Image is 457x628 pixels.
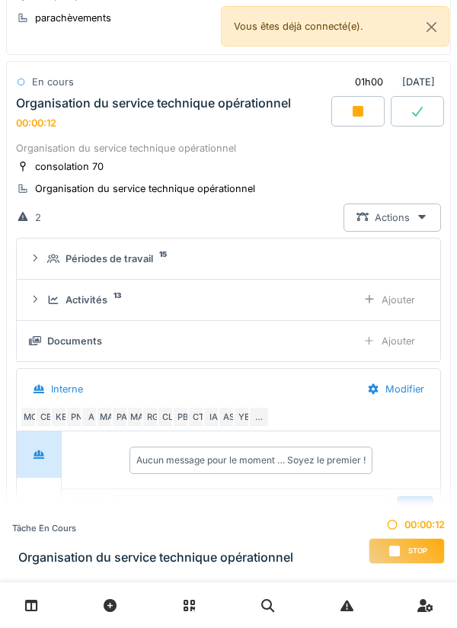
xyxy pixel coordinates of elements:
[16,96,291,111] div: Organisation du service technique opérationnel
[218,406,239,428] div: AS
[350,327,428,355] div: Ajouter
[20,406,41,428] div: MC
[408,546,427,556] span: Stop
[18,550,293,565] h3: Organisation du service technique opérationnel
[354,375,437,403] div: Modifier
[16,141,441,155] div: Organisation du service technique opérationnel
[350,286,428,314] div: Ajouter
[12,522,293,535] div: Tâche en cours
[66,252,153,266] div: Périodes de travail
[51,382,83,396] div: Interne
[136,453,366,467] div: Aucun message pour le moment … Soyez le premier !
[35,11,111,25] div: parachèvements
[157,406,178,428] div: CL
[16,117,56,129] div: 00:00:12
[35,181,255,196] div: Organisation du service technique opérationnel
[81,406,102,428] div: A
[355,75,383,89] div: 01h00
[111,406,133,428] div: PA
[50,406,72,428] div: KE
[233,406,254,428] div: YE
[342,68,441,96] div: [DATE]
[172,406,193,428] div: PB
[35,406,56,428] div: CB
[66,293,107,307] div: Activités
[142,406,163,428] div: RG
[203,406,224,428] div: IA
[35,210,41,225] div: 2
[96,406,117,428] div: MA
[23,286,434,314] summary: Activités13Ajouter
[23,327,434,355] summary: DocumentsAjouter
[187,406,209,428] div: CT
[221,6,449,46] div: Vous êtes déjà connecté(e).
[35,159,104,174] div: consolation 70
[126,406,148,428] div: MA
[344,203,441,232] div: Actions
[47,334,102,348] div: Documents
[32,75,74,89] div: En cours
[248,406,270,428] div: …
[23,245,434,273] summary: Périodes de travail15
[414,7,449,47] button: Close
[66,406,87,428] div: PN
[369,517,445,532] div: 00:00:12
